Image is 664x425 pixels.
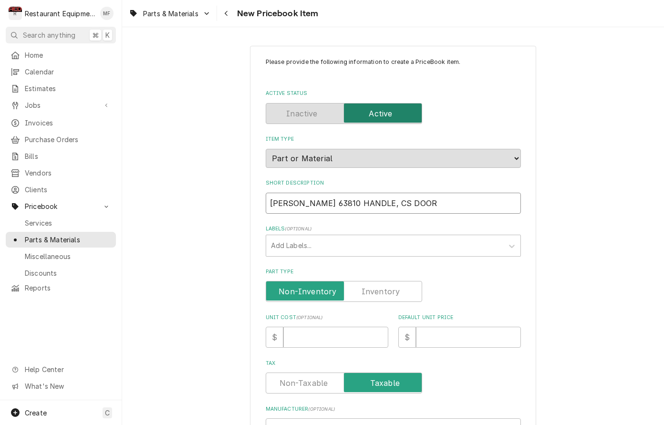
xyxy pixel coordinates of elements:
label: Labels [266,225,521,233]
span: Search anything [23,30,75,40]
label: Tax [266,360,521,367]
span: ( optional ) [308,406,335,412]
a: Reports [6,280,116,296]
span: Invoices [25,118,111,128]
a: Home [6,47,116,63]
div: MF [100,7,114,20]
span: C [105,408,110,418]
div: $ [398,327,416,348]
a: Vendors [6,165,116,181]
span: Reports [25,283,111,293]
button: Navigate back [219,6,234,21]
div: Madyson Fisher's Avatar [100,7,114,20]
label: Short Description [266,179,521,187]
span: Clients [25,185,111,195]
span: K [105,30,110,40]
span: ( optional ) [285,226,311,231]
div: Active Status [266,90,521,124]
a: Estimates [6,81,116,96]
span: Help Center [25,364,110,374]
div: Item Type [266,135,521,167]
span: Vendors [25,168,111,178]
span: Miscellaneous [25,251,111,261]
div: Restaurant Equipment Diagnostics [25,9,95,19]
label: Item Type [266,135,521,143]
span: What's New [25,381,110,391]
div: R [9,7,22,20]
p: Please provide the following information to create a PriceBook item. [266,58,521,75]
span: Parts & Materials [143,9,198,19]
div: Restaurant Equipment Diagnostics's Avatar [9,7,22,20]
a: Parts & Materials [6,232,116,248]
a: Purchase Orders [6,132,116,147]
label: Part Type [266,268,521,276]
span: Home [25,50,111,60]
a: Go to What's New [6,378,116,394]
label: Default Unit Price [398,314,521,321]
div: Tax [266,360,521,394]
label: Active Status [266,90,521,97]
a: Go to Jobs [6,97,116,113]
div: Unit Cost [266,314,388,348]
span: Parts & Materials [25,235,111,245]
span: Services [25,218,111,228]
a: Go to Parts & Materials [125,6,215,21]
a: Go to Pricebook [6,198,116,214]
a: Discounts [6,265,116,281]
span: Create [25,409,47,417]
label: Unit Cost [266,314,388,321]
a: Clients [6,182,116,197]
a: Miscellaneous [6,249,116,264]
a: Invoices [6,115,116,131]
span: Estimates [25,83,111,93]
div: Default Unit Price [398,314,521,348]
span: Bills [25,151,111,161]
span: Calendar [25,67,111,77]
a: Bills [6,148,116,164]
a: Calendar [6,64,116,80]
span: Pricebook [25,201,97,211]
button: Search anything⌘K [6,27,116,43]
span: Jobs [25,100,97,110]
a: Go to Help Center [6,362,116,377]
div: Labels [266,225,521,256]
label: Manufacturer [266,405,521,413]
a: Services [6,215,116,231]
span: New Pricebook Item [234,7,319,20]
span: Discounts [25,268,111,278]
input: Name used to describe this Part or Material [266,193,521,214]
span: ⌘ [92,30,99,40]
span: ( optional ) [296,315,323,320]
div: Short Description [266,179,521,213]
span: Purchase Orders [25,135,111,145]
div: Part Type [266,268,521,302]
div: $ [266,327,283,348]
div: Active [266,103,521,124]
